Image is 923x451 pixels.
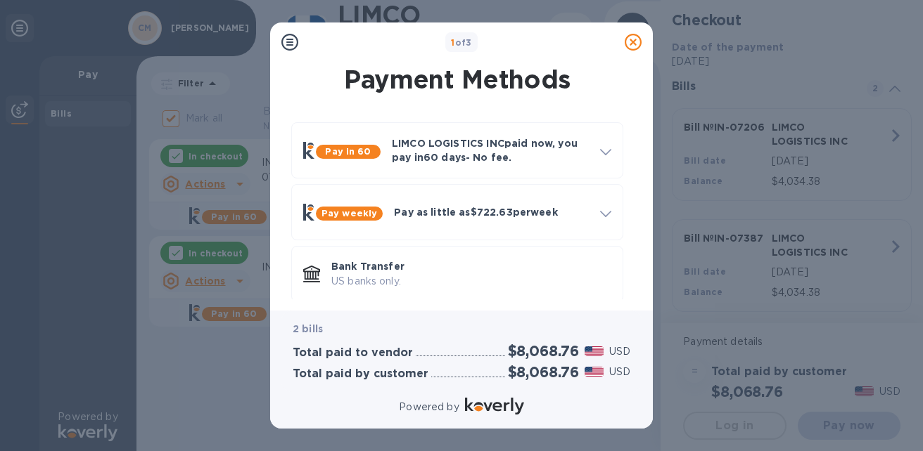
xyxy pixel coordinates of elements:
[585,346,604,356] img: USD
[288,65,626,94] h1: Payment Methods
[451,37,454,48] span: 1
[331,274,611,289] p: US banks only.
[322,208,377,218] b: Pay weekly
[399,400,459,414] p: Powered by
[609,365,630,379] p: USD
[325,146,371,157] b: Pay in 60
[394,205,589,219] p: Pay as little as $722.63 per week
[331,259,611,273] p: Bank Transfer
[293,323,323,334] b: 2 bills
[585,367,604,377] img: USD
[465,398,524,414] img: Logo
[508,342,579,360] h2: $8,068.76
[609,344,630,359] p: USD
[392,136,589,164] p: LIMCO LOGISTICS INC paid now, you pay in 60 days - No fee.
[293,346,413,360] h3: Total paid to vendor
[508,363,579,381] h2: $8,068.76
[451,37,472,48] b: of 3
[293,367,428,381] h3: Total paid by customer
